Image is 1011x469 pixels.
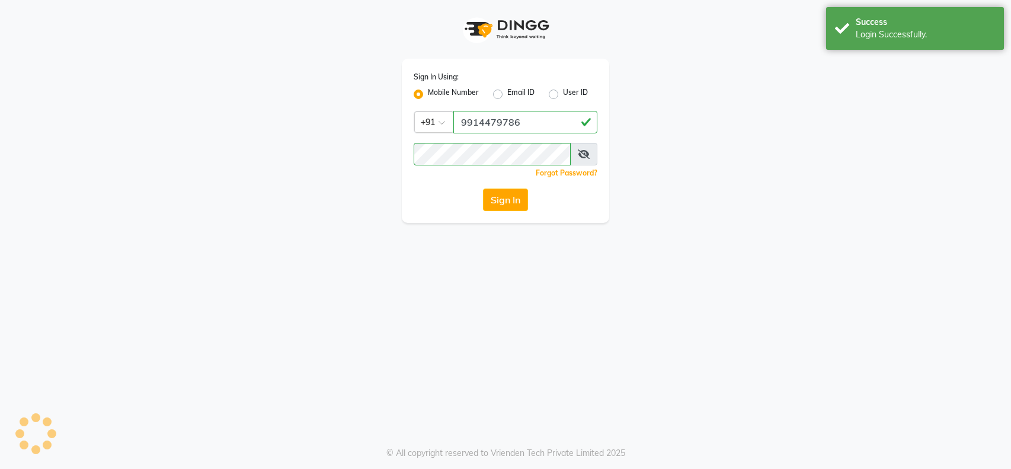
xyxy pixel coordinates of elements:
label: User ID [563,87,588,101]
label: Email ID [507,87,535,101]
div: Login Successfully. [856,28,995,41]
div: Success [856,16,995,28]
input: Username [453,111,597,133]
label: Mobile Number [428,87,479,101]
label: Sign In Using: [414,72,459,82]
button: Sign In [483,189,528,211]
input: Username [414,143,571,165]
img: logo1.svg [458,12,553,47]
a: Forgot Password? [536,168,597,177]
